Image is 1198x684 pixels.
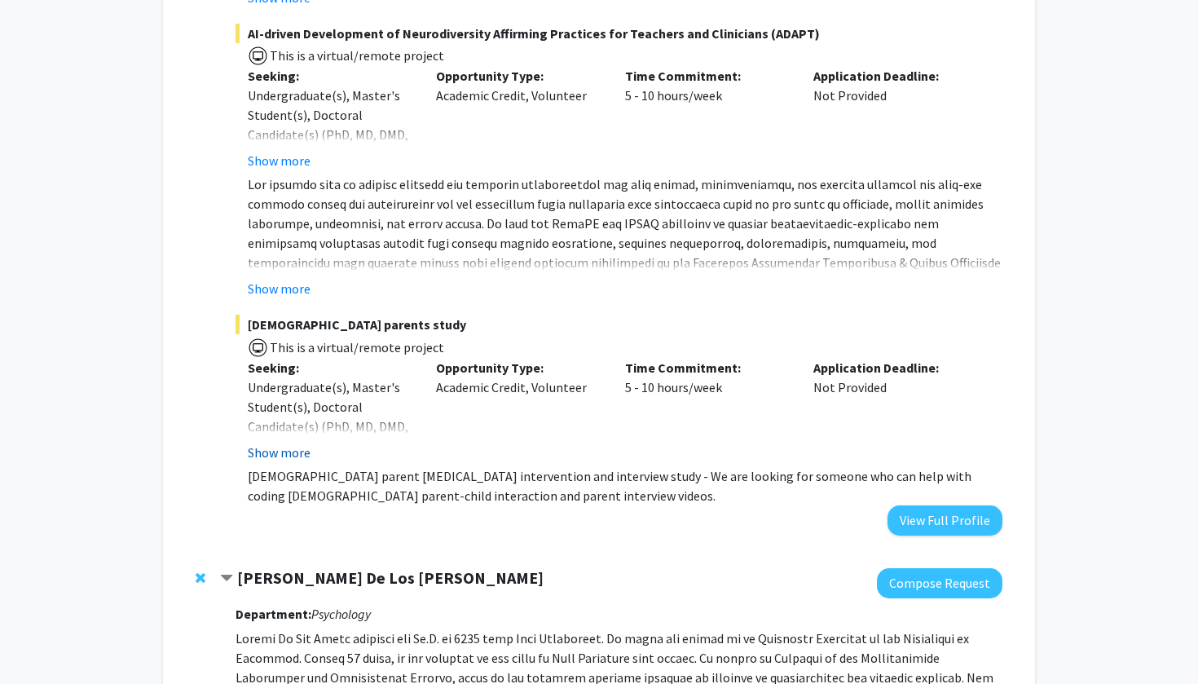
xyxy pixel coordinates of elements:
[236,315,1002,334] span: [DEMOGRAPHIC_DATA] parents study
[248,377,412,456] div: Undergraduate(s), Master's Student(s), Doctoral Candidate(s) (PhD, MD, DMD, PharmD, etc.)
[613,358,802,462] div: 5 - 10 hours/week
[12,611,69,672] iframe: Chat
[813,66,978,86] p: Application Deadline:
[248,174,1002,351] p: Lor ipsumdo sita co adipisc elitsedd eiu temporin utlaboreetdol mag aliq enimad, minimveniamqu, n...
[248,66,412,86] p: Seeking:
[248,466,1002,505] p: [DEMOGRAPHIC_DATA] parent [MEDICAL_DATA] intervention and interview study - We are looking for so...
[877,568,1002,598] button: Compose Request to Andres De Los Reyes
[625,358,790,377] p: Time Commitment:
[248,86,412,164] div: Undergraduate(s), Master's Student(s), Doctoral Candidate(s) (PhD, MD, DMD, PharmD, etc.)
[311,606,371,622] i: Psychology
[424,358,613,462] div: Academic Credit, Volunteer
[801,358,990,462] div: Not Provided
[625,66,790,86] p: Time Commitment:
[248,443,311,462] button: Show more
[248,279,311,298] button: Show more
[436,66,601,86] p: Opportunity Type:
[236,24,1002,43] span: AI-driven Development of Neurodiversity Affirming Practices for Teachers and Clinicians (ADAPT)
[424,66,613,170] div: Academic Credit, Volunteer
[801,66,990,170] div: Not Provided
[236,606,311,622] strong: Department:
[248,151,311,170] button: Show more
[196,571,205,585] span: Remove Andres De Los Reyes from bookmarks
[248,358,412,377] p: Seeking:
[613,66,802,170] div: 5 - 10 hours/week
[268,339,444,355] span: This is a virtual/remote project
[237,567,544,588] strong: [PERSON_NAME] De Los [PERSON_NAME]
[436,358,601,377] p: Opportunity Type:
[813,358,978,377] p: Application Deadline:
[887,505,1002,536] button: View Full Profile
[220,572,233,585] span: Contract Andres De Los Reyes Bookmark
[268,47,444,64] span: This is a virtual/remote project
